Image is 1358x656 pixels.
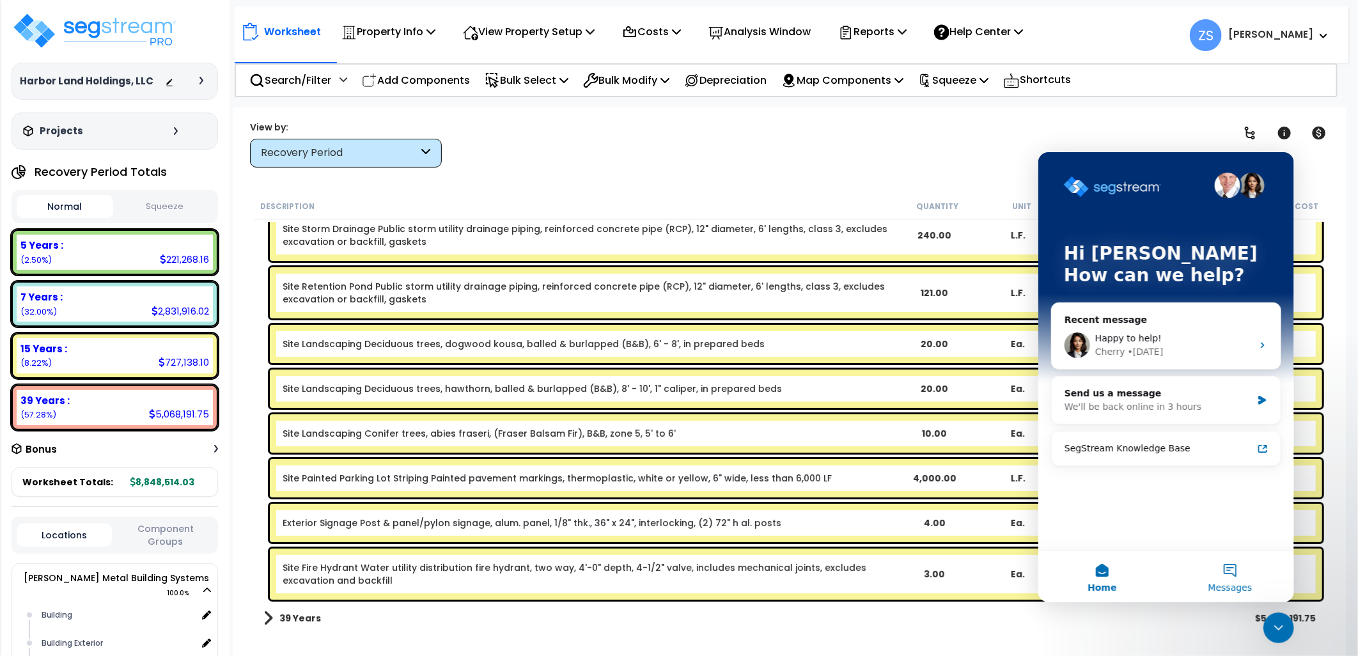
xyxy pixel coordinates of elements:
[918,72,988,89] p: Squeeze
[485,72,568,89] p: Bulk Select
[893,286,975,299] div: 121.00
[622,23,681,40] p: Costs
[283,382,782,395] a: Individual Item
[1227,427,1309,440] div: $2,260.10
[934,23,1023,40] p: Help Center
[1227,286,1309,299] div: $4,802.88
[249,72,331,89] p: Search/Filter
[893,472,975,485] div: 4,000.00
[250,121,442,134] div: View by:
[355,65,477,95] div: Add Components
[159,355,209,369] div: 727,138.10
[916,201,958,212] small: Quantity
[17,524,112,547] button: Locations
[976,286,1058,299] div: L.F.
[781,72,903,89] p: Map Components
[1190,19,1222,51] span: ZS
[20,75,153,88] h3: Harbor Land Holdings, LLC
[1227,472,1309,485] div: $6,986.00
[40,125,83,137] h3: Projects
[996,65,1078,96] div: Shortcuts
[20,342,67,355] b: 15 Years :
[26,444,57,455] h3: Bonus
[130,476,194,488] b: 8,848,514.03
[976,517,1058,529] div: Ea.
[20,357,52,368] small: (8.22%)
[261,146,419,160] div: Recovery Period
[893,229,975,242] div: 240.00
[341,23,435,40] p: Property Info
[17,195,113,218] button: Normal
[976,568,1058,581] div: Ea.
[283,338,765,350] a: Individual Item
[38,636,197,651] div: Building Exterior
[976,382,1058,395] div: Ea.
[20,238,63,252] b: 5 Years :
[677,65,774,95] div: Depreciation
[362,72,470,89] p: Add Components
[893,338,975,350] div: 20.00
[1013,201,1032,212] small: Unit
[1263,613,1294,643] iframe: Intercom live chat
[38,607,197,623] div: Building
[283,427,676,440] a: Individual Item
[893,427,975,440] div: 10.00
[12,12,178,50] img: logo_pro_r.png
[167,586,201,601] span: 100.0%
[1038,152,1294,602] iframe: Intercom live chat
[149,407,209,421] div: 5,068,191.75
[152,304,209,318] div: 2,831,916.02
[893,517,975,529] div: 4.00
[283,472,832,485] a: Individual Item
[838,23,907,40] p: Reports
[976,472,1058,485] div: L.F.
[708,23,811,40] p: Analysis Window
[1003,71,1071,90] p: Shortcuts
[893,568,975,581] div: 3.00
[283,517,781,529] a: Individual Item
[20,409,56,420] small: (57.28%)
[1227,517,1309,529] div: $5,586.84
[976,427,1058,440] div: Ea.
[283,561,866,587] a: Individual Item
[463,23,595,40] p: View Property Setup
[1227,229,1309,242] div: $9,526.37
[20,290,63,304] b: 7 Years :
[283,280,885,306] a: Individual Item
[160,253,209,266] div: 221,268.16
[22,476,113,488] span: Worksheet Totals:
[283,223,887,248] a: Individual Item
[260,201,315,212] small: Description
[1228,27,1313,41] b: [PERSON_NAME]
[24,572,209,584] a: [PERSON_NAME] Metal Building Systems 100.0%
[116,196,213,218] button: Squeeze
[893,382,975,395] div: 20.00
[583,72,669,89] p: Bulk Modify
[35,166,167,178] h4: Recovery Period Totals
[1227,382,1309,395] div: $7,634.90
[118,522,213,549] button: Component Groups
[684,72,767,89] p: Depreciation
[20,394,70,407] b: 39 Years :
[1254,612,1315,625] div: $5,068,191.75
[1227,568,1309,581] div: $10,528.83
[279,612,321,625] b: 39 Years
